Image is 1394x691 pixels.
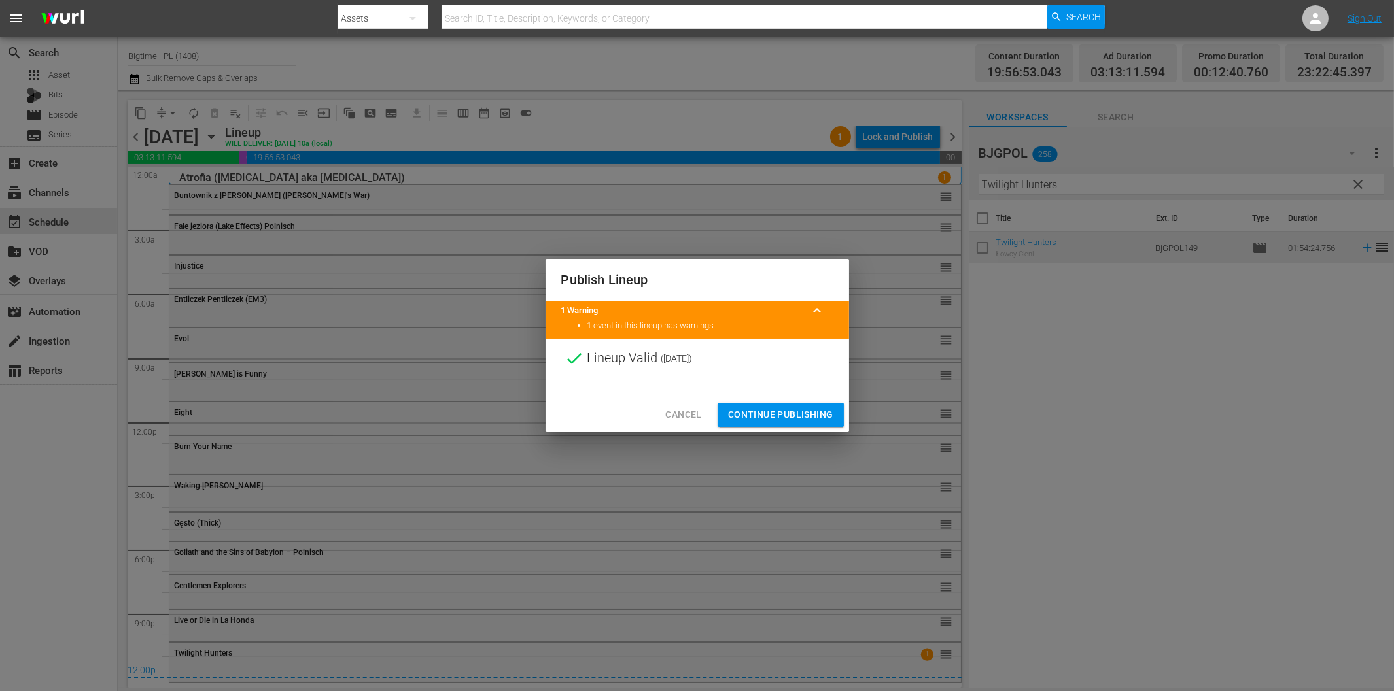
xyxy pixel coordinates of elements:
button: Continue Publishing [718,403,844,427]
div: Lineup Valid [546,339,849,378]
span: keyboard_arrow_up [810,303,826,318]
span: Cancel [665,407,701,423]
h2: Publish Lineup [561,269,833,290]
li: 1 event in this lineup has warnings. [587,320,833,332]
a: Sign Out [1348,13,1382,24]
span: menu [8,10,24,26]
span: Search [1066,5,1101,29]
img: ans4CAIJ8jUAAAAAAAAAAAAAAAAAAAAAAAAgQb4GAAAAAAAAAAAAAAAAAAAAAAAAJMjXAAAAAAAAAAAAAAAAAAAAAAAAgAT5G... [31,3,94,34]
span: ( [DATE] ) [661,348,693,368]
button: keyboard_arrow_up [802,295,833,326]
title: 1 Warning [561,305,802,317]
button: Cancel [655,403,712,427]
span: Continue Publishing [728,407,833,423]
